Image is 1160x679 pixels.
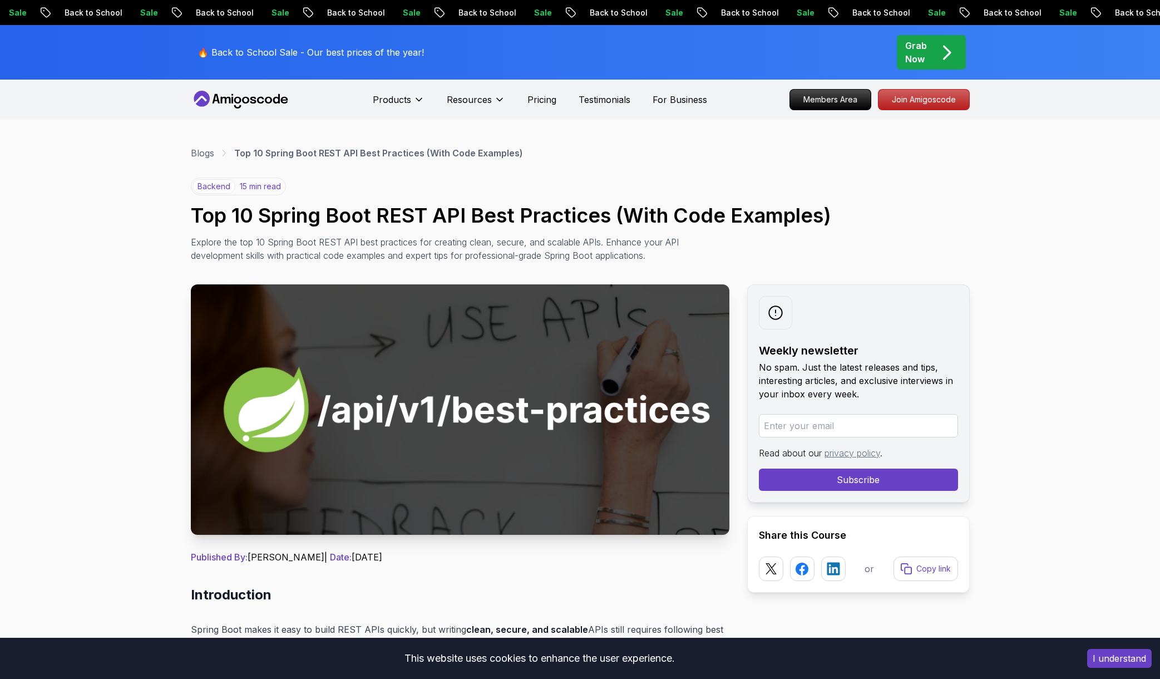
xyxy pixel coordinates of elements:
[759,414,958,437] input: Enter your email
[759,528,958,543] h2: Share this Course
[770,7,846,18] p: Back to School
[901,7,977,18] p: Back to School
[452,7,487,18] p: Sale
[789,89,871,110] a: Members Area
[191,284,729,535] img: Top 10 Spring Boot REST API Best Practices (With Code Examples) thumbnail
[579,93,630,106] a: Testimonials
[916,563,951,574] p: Copy link
[330,552,352,563] span: Date:
[373,93,411,106] p: Products
[905,39,927,66] p: Grab Now
[759,469,958,491] button: Subscribe
[376,7,452,18] p: Back to School
[1108,7,1144,18] p: Sale
[191,235,689,262] p: Explore the top 10 Spring Boot REST API best practices for creating clean, secure, and scalable A...
[878,89,970,110] a: Join Amigoscode
[191,550,729,564] p: [PERSON_NAME] | [DATE]
[977,7,1013,18] p: Sale
[191,146,214,160] a: Blogs
[894,557,958,581] button: Copy link
[191,586,729,604] h2: Introduction
[846,7,881,18] p: Sale
[1033,7,1108,18] p: Back to School
[8,646,1070,671] div: This website uses cookies to enhance the user experience.
[198,46,424,59] p: 🔥 Back to School Sale - Our best prices of the year!
[714,7,750,18] p: Sale
[759,343,958,358] h2: Weekly newsletter
[113,7,189,18] p: Back to School
[583,7,619,18] p: Sale
[527,93,556,106] a: Pricing
[759,361,958,401] p: No spam. Just the latest releases and tips, interesting articles, and exclusive interviews in you...
[1087,649,1152,668] button: Accept cookies
[192,179,235,194] p: backend
[507,7,583,18] p: Back to School
[373,93,424,115] button: Products
[191,204,970,227] h1: Top 10 Spring Boot REST API Best Practices (With Code Examples)
[191,622,729,668] p: Spring Boot makes it easy to build REST APIs quickly, but writing APIs still requires following b...
[865,562,874,575] p: or
[58,7,93,18] p: Sale
[790,90,871,110] p: Members Area
[245,7,320,18] p: Back to School
[191,552,248,563] span: Published By:
[466,624,588,635] strong: clean, secure, and scalable
[447,93,492,106] p: Resources
[759,446,958,460] p: Read about our .
[189,7,225,18] p: Sale
[447,93,505,115] button: Resources
[825,447,880,459] a: privacy policy
[639,7,714,18] p: Back to School
[653,93,707,106] a: For Business
[878,90,969,110] p: Join Amigoscode
[240,181,281,192] p: 15 min read
[320,7,356,18] p: Sale
[234,146,523,160] p: Top 10 Spring Boot REST API Best Practices (With Code Examples)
